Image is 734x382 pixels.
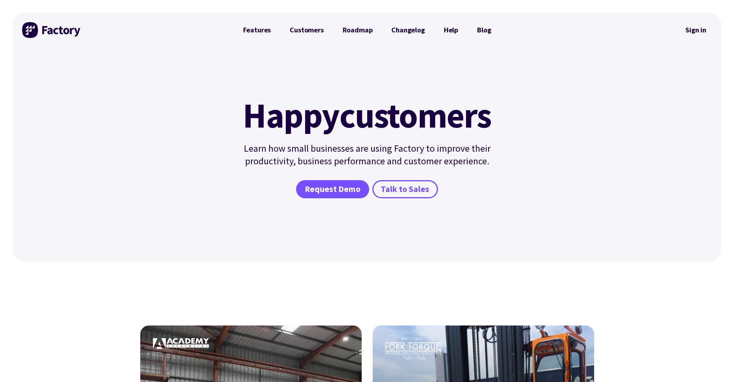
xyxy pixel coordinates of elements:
nav: Secondary Navigation [680,21,712,39]
a: Features [234,22,281,38]
span: Request Demo [305,184,360,195]
a: Blog [468,22,500,38]
a: Changelog [382,22,434,38]
p: Learn how small businesses are using Factory to improve their productivity, business performance ... [238,142,496,167]
a: Customers [280,22,333,38]
nav: Primary Navigation [234,22,501,38]
a: Request Demo [296,180,369,198]
a: Help [434,22,468,38]
a: Talk to Sales [372,180,438,198]
a: Sign in [680,21,712,39]
mark: Happy [243,98,339,133]
a: Roadmap [333,22,382,38]
img: Factory [22,22,81,38]
span: Talk to Sales [381,184,429,195]
h1: customers [238,98,496,133]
